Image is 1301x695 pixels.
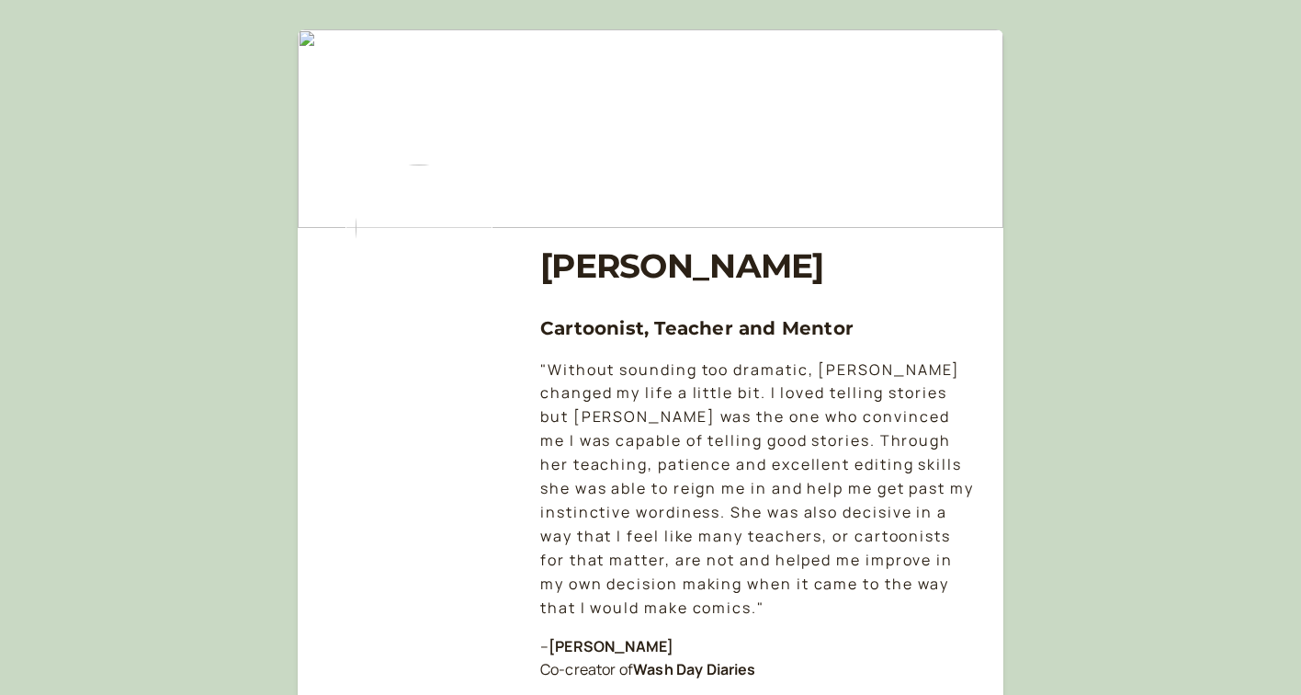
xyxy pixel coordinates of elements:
[540,635,974,683] p: – Co-creator of
[633,659,756,679] strong: Wash Day Diaries
[540,246,974,286] h1: [PERSON_NAME]
[540,313,974,343] h3: Cartoonist, Teacher and Mentor
[540,359,974,618] em: "Without sounding too dramatic, [PERSON_NAME] changed my life a little bit. I loved telling stori...
[549,636,673,656] strong: [PERSON_NAME]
